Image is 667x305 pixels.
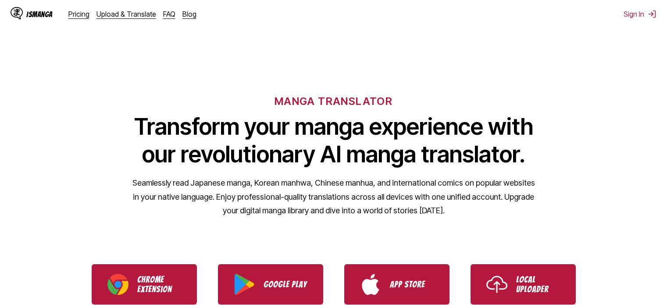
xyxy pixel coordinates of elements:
[390,280,434,289] p: App Store
[92,264,197,305] a: Download IsManga Chrome Extension
[218,264,323,305] a: Download IsManga from Google Play
[137,275,181,294] p: Chrome Extension
[96,10,156,18] a: Upload & Translate
[486,274,507,295] img: Upload icon
[275,95,392,108] h6: MANGA TRANSLATOR
[344,264,449,305] a: Download IsManga from App Store
[26,10,53,18] div: IsManga
[360,274,381,295] img: App Store logo
[264,280,307,289] p: Google Play
[132,113,535,168] h1: Transform your manga experience with our revolutionary AI manga translator.
[11,7,23,19] img: IsManga Logo
[471,264,576,305] a: Use IsManga Local Uploader
[107,274,128,295] img: Chrome logo
[234,274,255,295] img: Google Play logo
[648,10,656,18] img: Sign out
[624,10,656,18] button: Sign In
[182,10,196,18] a: Blog
[68,10,89,18] a: Pricing
[132,176,535,218] p: Seamlessly read Japanese manga, Korean manhwa, Chinese manhua, and international comics on popula...
[516,275,560,294] p: Local Uploader
[163,10,175,18] a: FAQ
[11,7,68,21] a: IsManga LogoIsManga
